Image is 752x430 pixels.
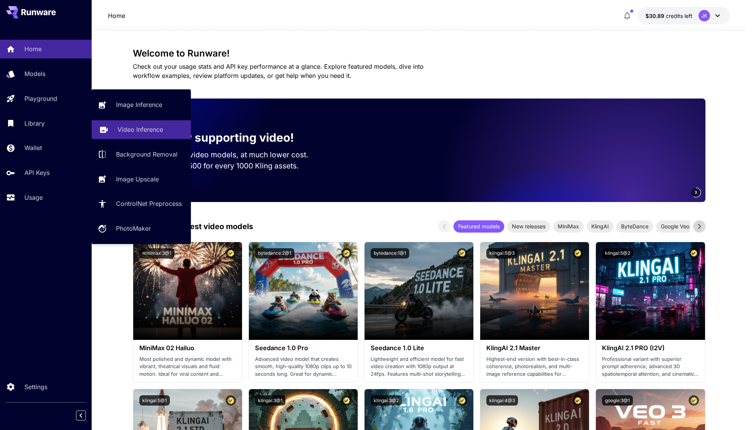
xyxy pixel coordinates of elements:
[76,411,86,420] button: Collapse sidebar
[616,222,653,230] span: ByteDance
[695,189,697,195] span: 3
[24,143,42,152] p: Wallet
[596,242,705,340] img: alt
[457,395,467,406] button: Certified Model – Vetted for best performance and includes a commercial license.
[486,248,518,259] button: klingai:5@3
[92,219,191,238] a: PhotoMaker
[226,248,236,259] button: Certified Model – Vetted for best performance and includes a commercial license.
[602,395,633,406] button: google:3@1
[573,395,583,406] button: Certified Model – Vetted for best performance and includes a commercial license.
[24,382,47,391] p: Settings
[24,193,43,202] p: Usage
[689,248,699,259] button: Certified Model – Vetted for best performance and includes a commercial license.
[371,344,467,352] h3: Seedance 1.0 Lite
[486,356,583,378] p: Highest-end version with best-in-class coherence, photorealism, and multi-image reference capabil...
[365,242,473,340] img: alt
[486,344,583,352] h3: KlingAI 2.1 Master
[139,356,236,378] p: Most polished and dynamic model with vibrant, theatrical visuals and fluid motion. Ideal for vira...
[249,242,358,340] img: alt
[656,222,694,230] span: Google Veo
[587,222,613,230] span: KlingAI
[255,395,286,406] button: klingai:3@1
[507,222,550,230] span: New releases
[371,356,467,378] p: Lightweight and efficient model for fast video creation with 1080p output at 24fps. Features mult...
[133,63,424,79] span: Check out your usage stats and API key performance at a glance. Explore featured models, dive int...
[341,248,352,259] button: Certified Model – Vetted for best performance and includes a commercial license.
[341,395,352,406] button: Certified Model – Vetted for best performance and includes a commercial license.
[139,344,236,352] h3: MiniMax 02 Hailuo
[645,13,666,19] span: $30.89
[255,248,294,259] button: bytedance:2@1
[486,395,518,406] button: klingai:4@3
[116,175,159,184] p: Image Upscale
[371,395,402,406] button: klingai:3@2
[480,242,589,340] img: alt
[553,222,584,230] span: MiniMax
[24,168,50,177] p: API Keys
[666,13,692,19] span: credits left
[116,100,162,109] p: Image Inference
[255,356,352,378] p: Advanced video model that creates smooth, high-quality 1080p clips up to 10 seconds long. Great f...
[226,395,236,406] button: Certified Model – Vetted for best performance and includes a commercial license.
[118,125,163,134] p: Video Inference
[82,409,92,422] div: Collapse sidebar
[602,344,699,352] h3: KlingAI 2.1 PRO (I2V)
[133,221,253,232] p: Test drive the best video models
[699,10,710,21] div: JK
[24,94,57,103] p: Playground
[139,395,170,406] button: klingai:5@1
[92,95,191,114] a: Image Inference
[602,356,699,378] p: Professional variant with superior prompt adherence, advanced 3D spatiotemporal attention, and ci...
[24,119,45,128] p: Library
[116,224,151,233] p: PhotoMaker
[145,149,323,160] p: Run the best video models, at much lower cost.
[371,248,409,259] button: bytedance:1@1
[24,69,45,78] p: Models
[602,248,633,259] button: klingai:5@2
[166,129,294,146] p: Now supporting video!
[133,242,242,340] img: alt
[133,48,705,59] h3: Welcome to Runware!
[92,145,191,164] a: Background Removal
[92,170,191,188] a: Image Upscale
[689,395,699,406] button: Certified Model – Vetted for best performance and includes a commercial license.
[108,11,125,20] nav: breadcrumb
[638,7,730,24] button: $30.88808
[457,248,467,259] button: Certified Model – Vetted for best performance and includes a commercial license.
[255,344,352,352] h3: Seedance 1.0 Pro
[116,199,182,208] p: ControlNet Preprocess
[92,120,191,139] a: Video Inference
[108,11,125,20] p: Home
[645,12,692,20] div: $30.88808
[453,222,504,230] span: Featured models
[573,248,583,259] button: Certified Model – Vetted for best performance and includes a commercial license.
[116,150,178,159] p: Background Removal
[139,248,174,259] button: minimax:3@1
[145,160,323,171] p: Save up to $500 for every 1000 Kling assets.
[92,194,191,213] a: ControlNet Preprocess
[24,44,42,53] p: Home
